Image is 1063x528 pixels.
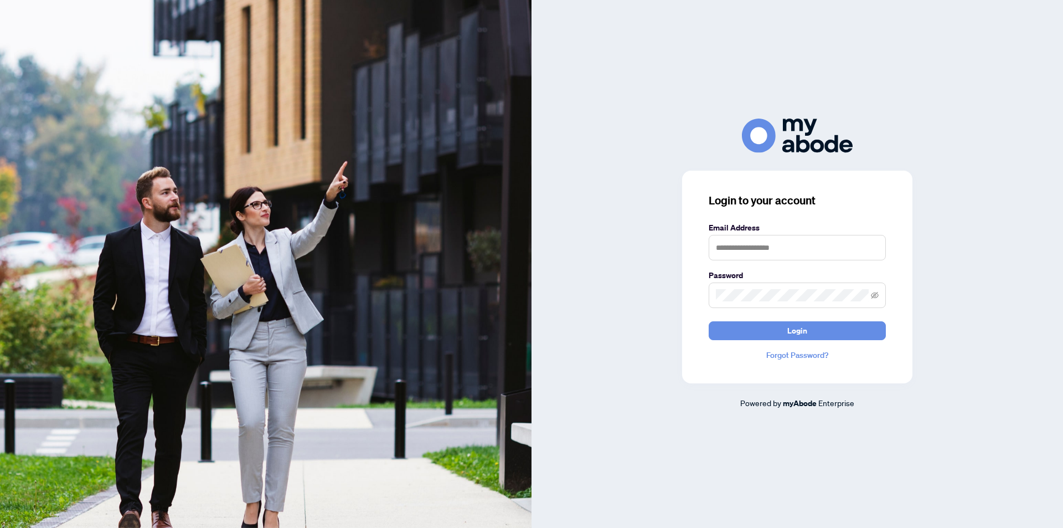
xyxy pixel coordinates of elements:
img: ma-logo [742,119,853,152]
span: eye-invisible [871,291,879,299]
button: Login [709,321,886,340]
span: Enterprise [818,398,854,408]
h3: Login to your account [709,193,886,208]
span: Powered by [740,398,781,408]
span: Login [787,322,807,340]
label: Email Address [709,222,886,234]
a: Forgot Password? [709,349,886,361]
a: myAbode [783,397,817,409]
label: Password [709,269,886,281]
